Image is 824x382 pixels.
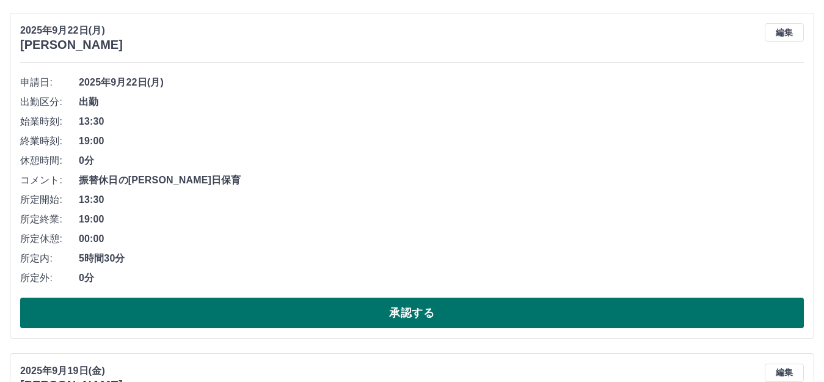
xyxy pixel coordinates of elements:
[79,153,804,168] span: 0分
[79,232,804,246] span: 00:00
[20,364,123,378] p: 2025年9月19日(金)
[20,114,79,129] span: 始業時刻:
[79,95,804,109] span: 出勤
[20,38,123,52] h3: [PERSON_NAME]
[79,271,804,285] span: 0分
[79,75,804,90] span: 2025年9月22日(月)
[765,23,804,42] button: 編集
[79,134,804,149] span: 19:00
[20,23,123,38] p: 2025年9月22日(月)
[20,251,79,266] span: 所定内:
[20,134,79,149] span: 終業時刻:
[79,193,804,207] span: 13:30
[79,173,804,188] span: 振替休日の[PERSON_NAME]日保育
[20,95,79,109] span: 出勤区分:
[20,173,79,188] span: コメント:
[20,153,79,168] span: 休憩時間:
[79,114,804,129] span: 13:30
[20,212,79,227] span: 所定終業:
[765,364,804,382] button: 編集
[20,271,79,285] span: 所定外:
[20,298,804,328] button: 承認する
[79,212,804,227] span: 19:00
[20,232,79,246] span: 所定休憩:
[20,193,79,207] span: 所定開始:
[79,251,804,266] span: 5時間30分
[20,75,79,90] span: 申請日:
